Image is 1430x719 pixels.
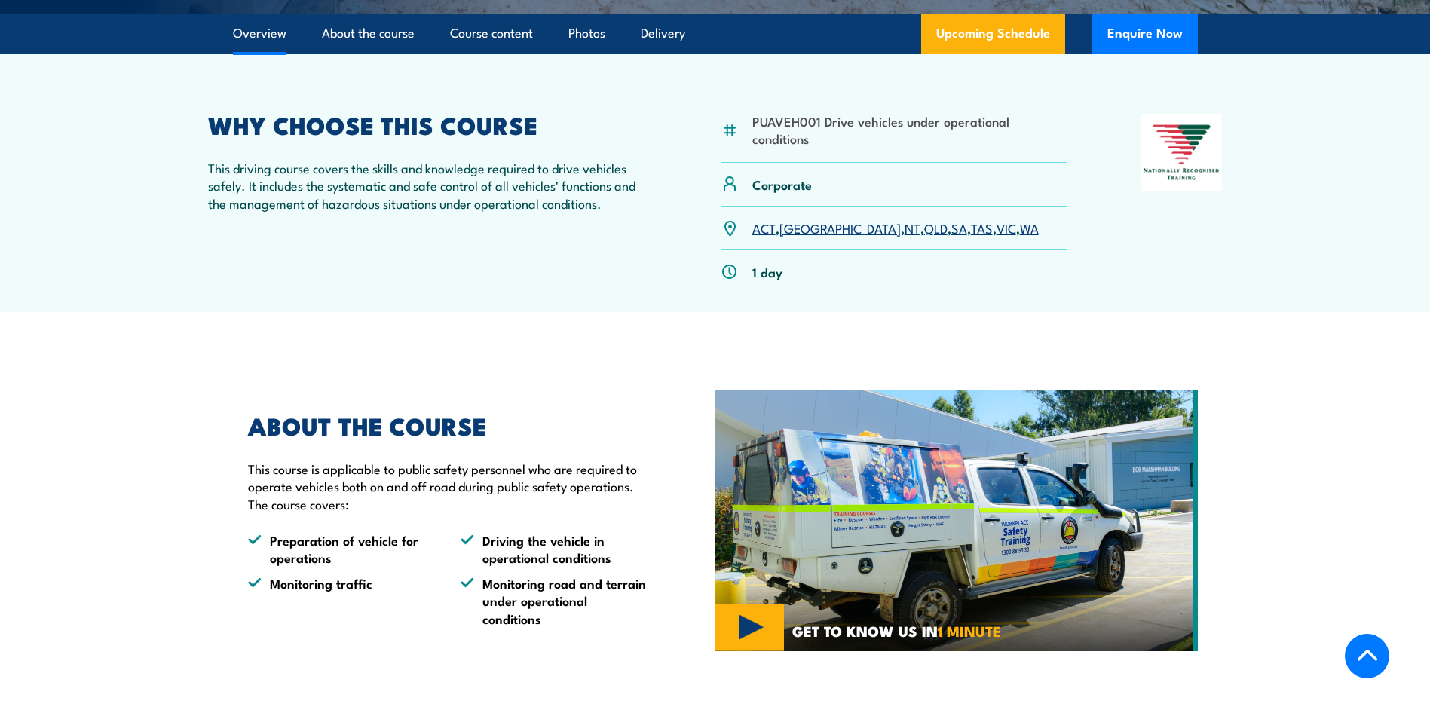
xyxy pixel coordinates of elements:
[752,176,812,193] p: Corporate
[450,14,533,54] a: Course content
[1020,219,1039,237] a: WA
[792,624,1001,638] span: GET TO KNOW US IN
[208,114,648,135] h2: WHY CHOOSE THIS COURSE
[461,531,646,567] li: Driving the vehicle in operational conditions
[752,219,776,237] a: ACT
[924,219,948,237] a: QLD
[322,14,415,54] a: About the course
[921,14,1065,54] a: Upcoming Schedule
[248,415,646,436] h2: ABOUT THE COURSE
[233,14,286,54] a: Overview
[248,531,433,567] li: Preparation of vehicle for operations
[752,219,1039,237] p: , , , , , , ,
[1141,114,1223,191] img: Nationally Recognised Training logo.
[715,390,1198,651] img: Website Video Tile (3)
[905,219,920,237] a: NT
[461,574,646,627] li: Monitoring road and terrain under operational conditions
[951,219,967,237] a: SA
[248,574,433,627] li: Monitoring traffic
[568,14,605,54] a: Photos
[938,620,1001,641] strong: 1 MINUTE
[752,112,1068,148] li: PUAVEH001 Drive vehicles under operational conditions
[971,219,993,237] a: TAS
[208,159,648,212] p: This driving course covers the skills and knowledge required to drive vehicles safely. It include...
[779,219,901,237] a: [GEOGRAPHIC_DATA]
[248,460,646,512] p: This course is applicable to public safety personnel who are required to operate vehicles both on...
[752,263,782,280] p: 1 day
[641,14,685,54] a: Delivery
[1092,14,1198,54] button: Enquire Now
[997,219,1016,237] a: VIC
